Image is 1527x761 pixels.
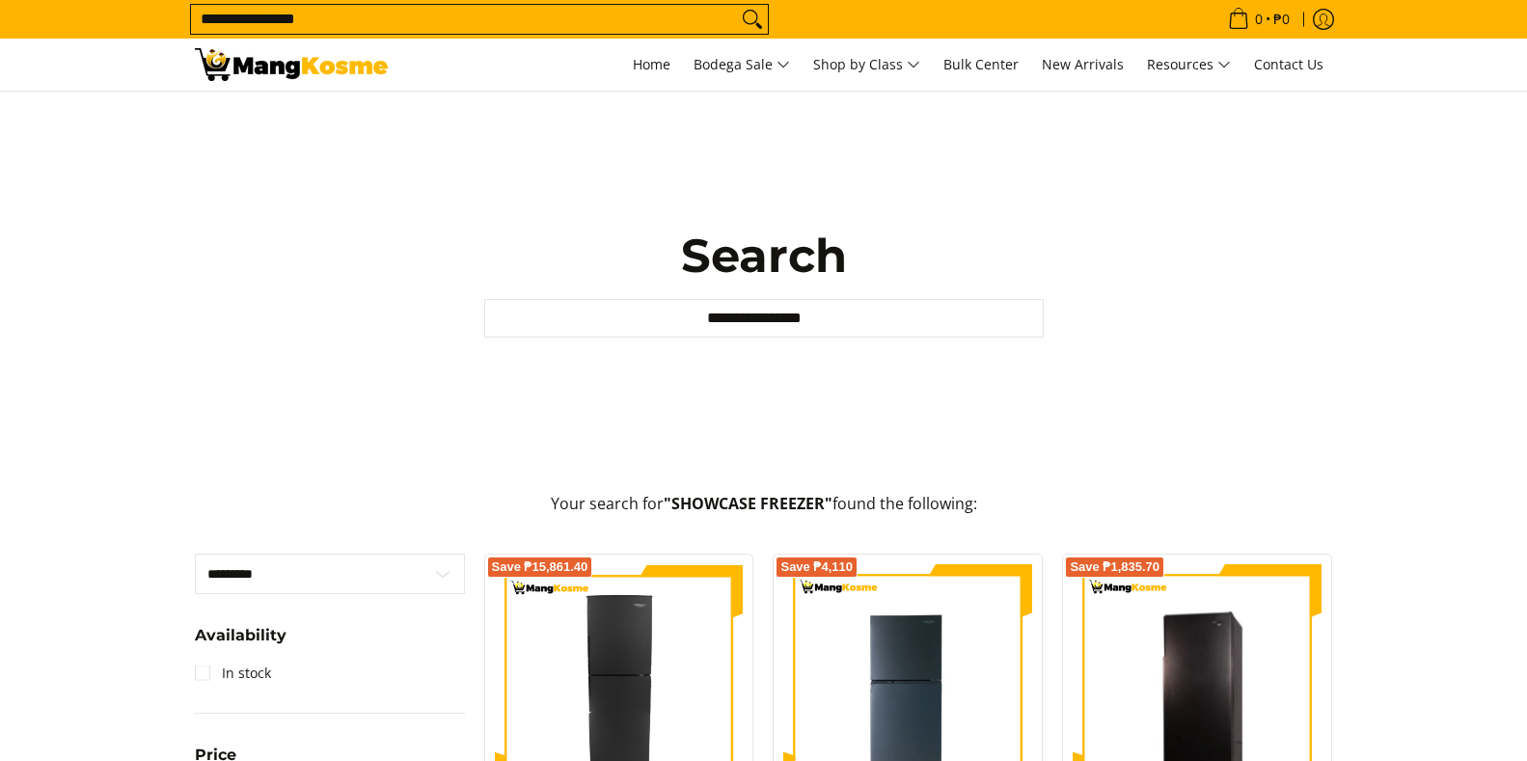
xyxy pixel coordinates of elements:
span: New Arrivals [1042,55,1124,73]
a: In stock [195,658,271,689]
span: Contact Us [1254,55,1323,73]
span: Bulk Center [943,55,1019,73]
a: Contact Us [1244,39,1333,91]
span: Save ₱15,861.40 [492,561,588,573]
summary: Open [195,628,286,658]
img: Search: 11 results found for &quot;SHOWCASE FREEZER&quot; | Mang Kosme [195,48,388,81]
span: ₱0 [1270,13,1293,26]
a: Home [623,39,680,91]
span: • [1222,9,1295,30]
span: Save ₱1,835.70 [1070,561,1159,573]
strong: "SHOWCASE FREEZER" [664,493,832,514]
a: Bodega Sale [684,39,800,91]
span: Shop by Class [813,53,920,77]
span: Bodega Sale [694,53,790,77]
span: Save ₱4,110 [780,561,853,573]
nav: Main Menu [407,39,1333,91]
a: Bulk Center [934,39,1028,91]
span: Availability [195,628,286,643]
h1: Search [484,227,1044,285]
span: 0 [1252,13,1266,26]
p: Your search for found the following: [195,492,1333,535]
span: Resources [1147,53,1231,77]
span: Home [633,55,670,73]
a: Shop by Class [804,39,930,91]
a: New Arrivals [1032,39,1133,91]
a: Resources [1137,39,1241,91]
button: Search [737,5,768,34]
